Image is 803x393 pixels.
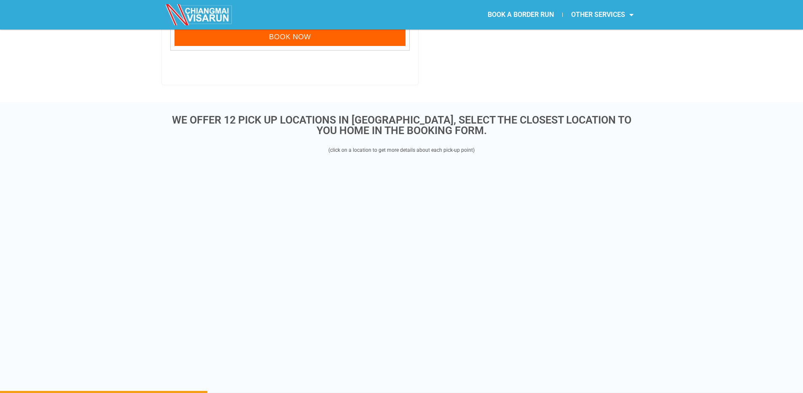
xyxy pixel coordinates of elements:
input: Book now [175,28,406,46]
span: (click on a location to get more details about each pick-up point) [328,147,475,153]
h3: WE OFFER 12 PICK UP LOCATIONS IN [GEOGRAPHIC_DATA], SELECT THE CLOSEST LOCATION TO YOU HOME IN TH... [166,115,638,136]
a: BOOK A BORDER RUN [479,5,562,24]
nav: Menu [402,5,642,24]
a: OTHER SERVICES [563,5,642,24]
